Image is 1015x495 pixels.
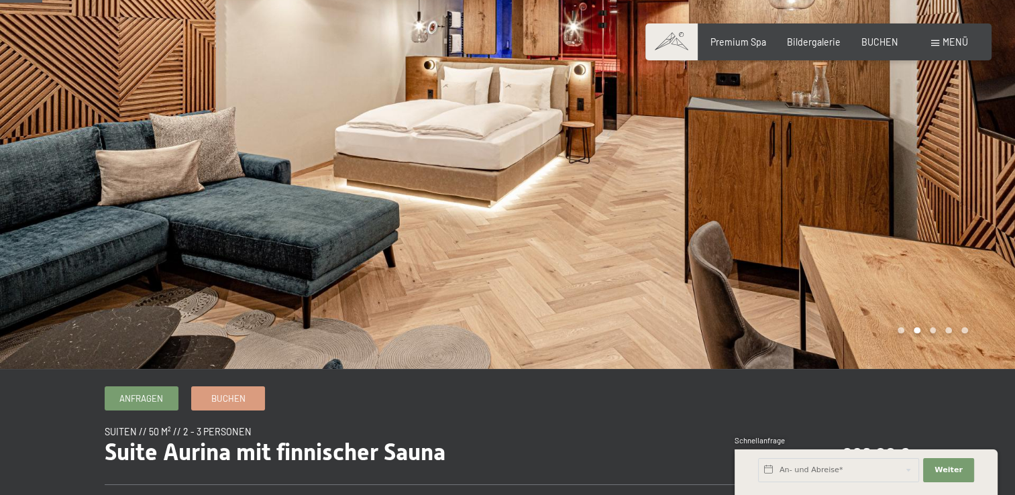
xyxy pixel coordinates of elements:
[923,458,974,482] button: Weiter
[861,36,898,48] a: BUCHEN
[710,36,766,48] a: Premium Spa
[787,36,841,48] a: Bildergalerie
[934,465,963,476] span: Weiter
[211,392,246,404] span: Buchen
[735,436,785,445] span: Schnellanfrage
[119,392,163,404] span: Anfragen
[105,438,445,465] span: Suite Aurina mit finnischer Sauna
[105,387,178,409] a: Anfragen
[943,36,968,48] span: Menü
[192,387,264,409] a: Buchen
[105,426,252,437] span: Suiten // 50 m² // 2 - 3 Personen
